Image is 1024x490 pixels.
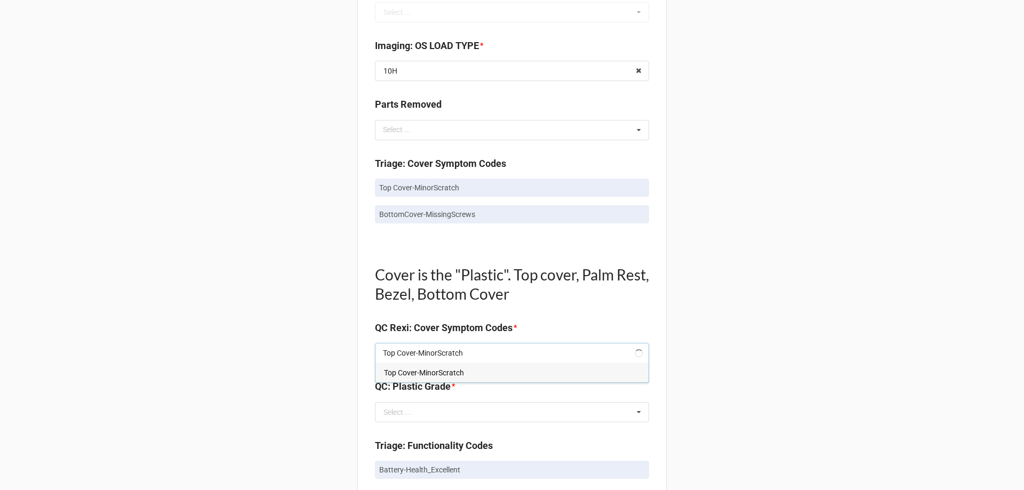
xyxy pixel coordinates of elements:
p: BottomCover-MissingScrews [379,209,645,220]
label: Triage: Functionality Codes [375,438,493,453]
p: Battery-Health_Excellent [379,464,645,475]
label: Imaging: OS LOAD TYPE [375,38,479,53]
div: Select ... [383,408,411,416]
label: Parts Removed [375,97,442,112]
label: Triage: Cover Symptom Codes [375,156,506,171]
span: Top Cover-MinorScratch [384,368,464,377]
h1: Cover is the "Plastic". Top cover, Palm Rest, Bezel, Bottom Cover [375,265,649,303]
div: Select ... [380,124,426,136]
label: QC: Plastic Grade [375,379,451,394]
div: 10H [383,67,397,75]
p: Top Cover-MinorScratch [379,182,645,193]
label: QC Rexi: Cover Symptom Codes [375,320,513,335]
